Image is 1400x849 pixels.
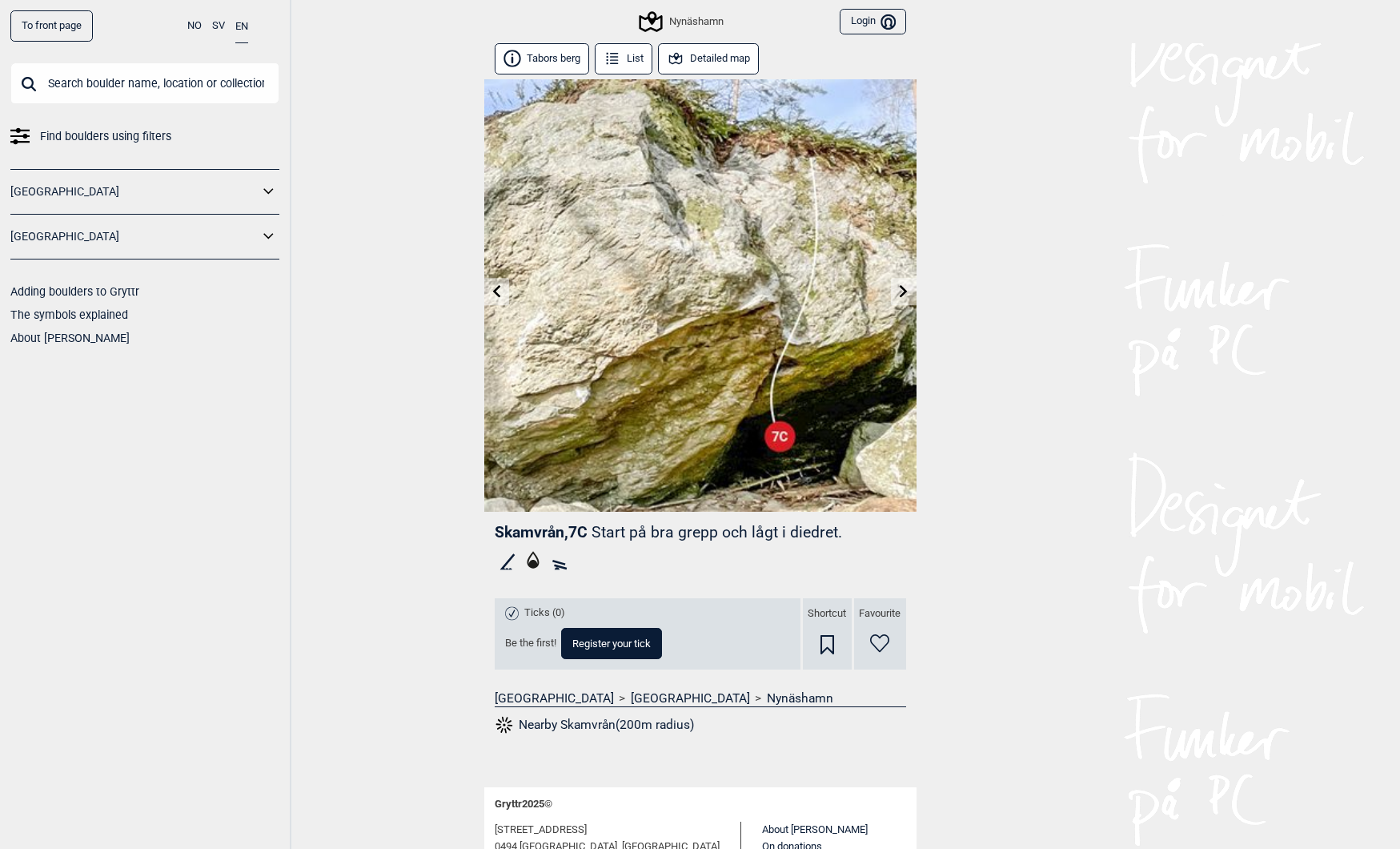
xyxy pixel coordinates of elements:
input: Search boulder name, location or collection [10,62,279,104]
a: [GEOGRAPHIC_DATA] [10,180,259,203]
nav: > > [495,690,906,706]
button: Tabors berg [495,43,590,74]
a: The symbols explained [10,308,128,321]
button: Register your tick [561,628,662,659]
span: Be the first! [505,637,556,650]
a: About [PERSON_NAME] [10,332,130,344]
a: About [PERSON_NAME] [762,823,868,835]
span: Register your tick [572,638,651,649]
button: SV [212,10,225,42]
p: Start på bra grepp och lågt i diedret. [592,523,842,541]
a: [GEOGRAPHIC_DATA] [10,225,259,248]
span: [STREET_ADDRESS] [495,822,587,839]
div: Gryttr 2025 © [495,787,906,822]
a: To front page [10,10,93,42]
a: Nynäshamn [767,690,833,706]
div: Shortcut [803,598,852,670]
span: Skamvrån , 7C [495,523,588,541]
span: Ticks (0) [524,606,565,620]
a: [GEOGRAPHIC_DATA] [495,690,614,706]
button: EN [235,10,248,43]
a: Adding boulders to Gryttr [10,285,139,298]
button: Login [840,9,905,35]
img: Skamvran [484,79,917,512]
button: List [595,43,653,74]
div: Nynäshamn [641,12,723,31]
span: Favourite [859,607,901,621]
span: Find boulders using filters [40,125,171,148]
button: NO [187,10,202,42]
a: Find boulders using filters [10,125,279,148]
a: [GEOGRAPHIC_DATA] [631,690,750,706]
button: Nearby Skamvrån(200m radius) [495,714,695,735]
button: Detailed map [658,43,760,74]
